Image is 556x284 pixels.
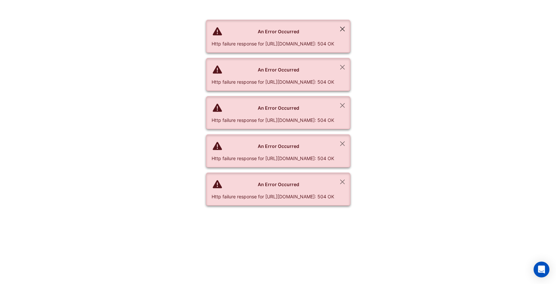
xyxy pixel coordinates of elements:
[335,135,350,153] button: Close
[335,97,350,114] button: Close
[335,58,350,76] button: Close
[258,29,299,34] strong: An Error Occurred
[258,143,299,149] strong: An Error Occurred
[258,67,299,72] strong: An Error Occurred
[212,193,334,200] div: Http failure response for [URL][DOMAIN_NAME]: 504 OK
[258,105,299,111] strong: An Error Occurred
[212,117,334,124] div: Http failure response for [URL][DOMAIN_NAME]: 504 OK
[335,20,350,38] button: Close
[335,173,350,191] button: Close
[212,40,334,47] div: Http failure response for [URL][DOMAIN_NAME]: 504 OK
[212,155,334,162] div: Http failure response for [URL][DOMAIN_NAME]: 504 OK
[534,262,549,277] div: Open Intercom Messenger
[258,182,299,187] strong: An Error Occurred
[212,78,334,85] div: Http failure response for [URL][DOMAIN_NAME]: 504 OK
